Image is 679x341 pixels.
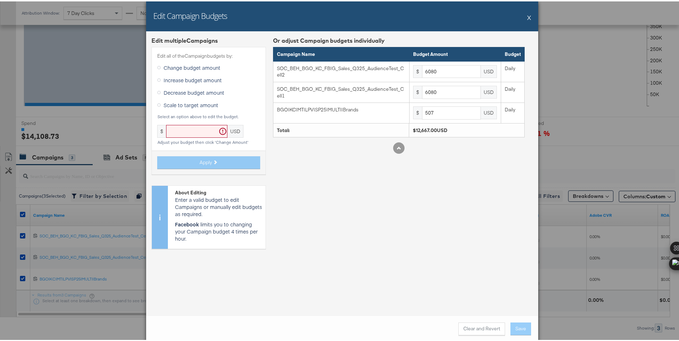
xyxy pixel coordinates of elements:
[157,138,260,143] div: Adjust your budget then click 'Change Amount'
[164,75,222,82] span: Increase budget amount
[153,9,227,20] h2: Edit Campaign Budgets
[501,101,524,122] td: Daily
[273,46,410,60] th: Campaign Name
[413,64,422,77] div: $
[157,113,260,118] div: Select an option above to edit the budget.
[413,105,422,118] div: $
[175,188,262,195] div: About Editing
[175,195,262,216] p: Enter a valid budget to edit Campaigns or manually edit budgets as required.
[151,35,266,43] div: Edit multiple Campaign s
[413,84,422,97] div: $
[157,124,166,136] div: $
[501,81,524,101] td: Daily
[413,126,521,132] div: $12,667.00USD
[501,46,524,60] th: Budget
[277,105,405,112] div: BGO|KC|MT|LPV|SP25|MULTI|Brands
[458,321,505,334] button: Clear and Revert
[277,126,405,132] div: Total:
[527,9,531,23] button: X
[277,64,405,77] div: SOC_BEH_BGO_KC_FBIG_Sales_Q325_AudienceTest_Cell2
[501,60,524,80] td: Daily
[273,35,525,43] div: Or adjust Campaign budgets individually
[157,51,260,58] label: Edit all of the Campaign budgets by:
[410,46,501,60] th: Budget Amount
[481,105,497,118] div: USD
[175,219,199,226] strong: Facebook
[227,124,243,136] div: USD
[481,84,497,97] div: USD
[164,63,220,70] span: Change budget amount
[164,88,224,95] span: Decrease budget amount
[277,84,405,98] div: SOC_BEH_BGO_KC_FBIG_Sales_Q325_AudienceTest_Cell1
[481,64,497,77] div: USD
[175,219,262,241] p: limits you to changing your Campaign budget 4 times per hour.
[164,100,218,107] span: Scale to target amount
